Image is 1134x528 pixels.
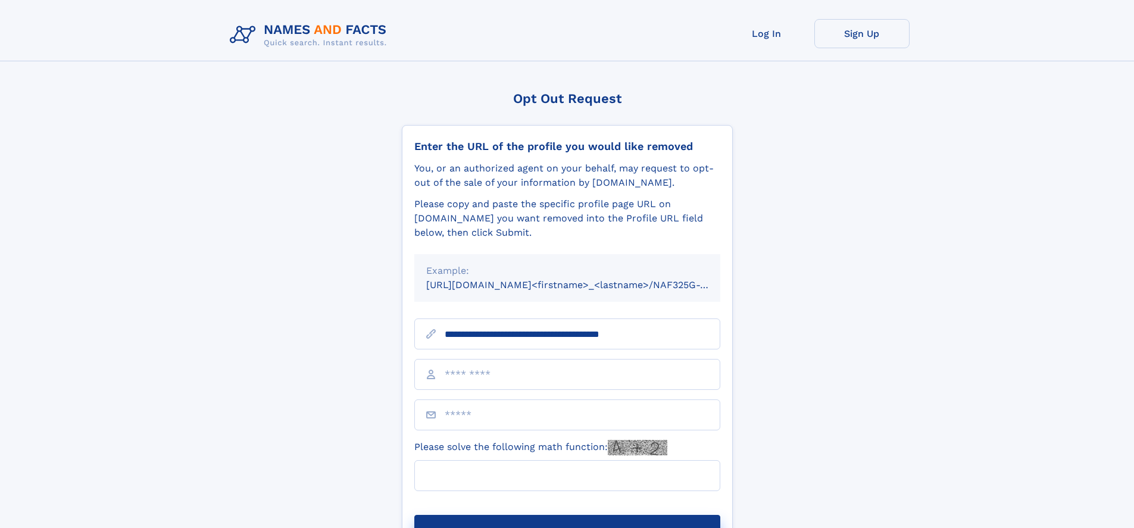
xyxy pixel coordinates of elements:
div: Opt Out Request [402,91,733,106]
small: [URL][DOMAIN_NAME]<firstname>_<lastname>/NAF325G-xxxxxxxx [426,279,743,290]
div: Please copy and paste the specific profile page URL on [DOMAIN_NAME] you want removed into the Pr... [414,197,720,240]
div: Example: [426,264,708,278]
a: Sign Up [814,19,910,48]
a: Log In [719,19,814,48]
div: Enter the URL of the profile you would like removed [414,140,720,153]
div: You, or an authorized agent on your behalf, may request to opt-out of the sale of your informatio... [414,161,720,190]
label: Please solve the following math function: [414,440,667,455]
img: Logo Names and Facts [225,19,396,51]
